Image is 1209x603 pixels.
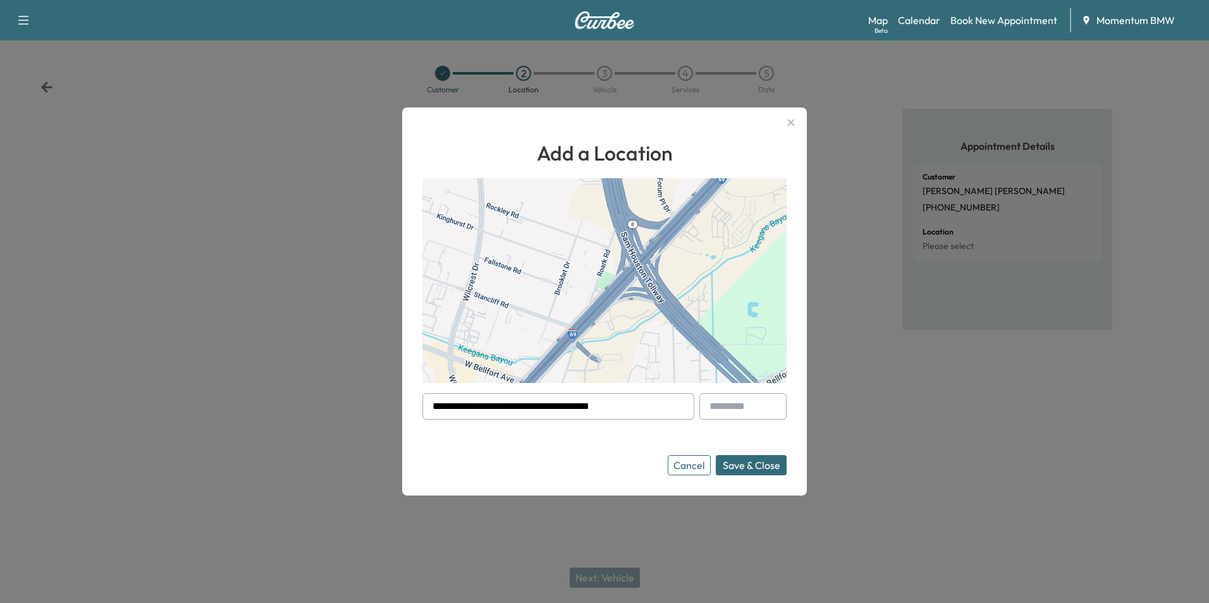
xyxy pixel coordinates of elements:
a: Book New Appointment [950,13,1057,28]
a: Calendar [898,13,940,28]
img: Curbee Logo [574,11,635,29]
button: Save & Close [716,455,787,475]
h1: Add a Location [422,138,787,168]
button: Cancel [668,455,711,475]
span: Momentum BMW [1096,13,1175,28]
a: MapBeta [868,13,888,28]
div: Beta [875,26,888,35]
